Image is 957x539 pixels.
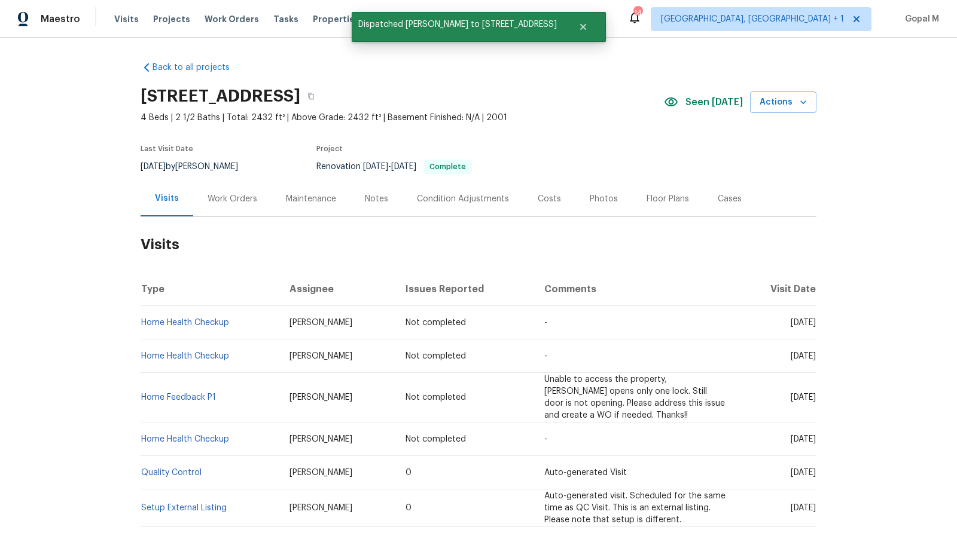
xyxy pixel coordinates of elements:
span: [PERSON_NAME] [289,435,352,443]
th: Issues Reported [396,272,534,306]
span: Unable to access the property, [PERSON_NAME] opens only one lock. Still door is not opening. Plea... [544,375,725,419]
div: Costs [538,193,561,205]
a: Quality Control [141,468,202,477]
span: [DATE] [791,435,816,443]
div: Visits [155,192,179,204]
div: Condition Adjustments [417,193,509,205]
span: 0 [406,468,412,477]
span: Actions [760,95,807,110]
a: Setup External Listing [141,504,227,512]
div: by [PERSON_NAME] [141,160,252,174]
span: Project [316,145,343,152]
button: Copy Address [300,85,322,107]
span: 0 [406,504,412,512]
span: Not completed [406,435,466,443]
span: 4 Beds | 2 1/2 Baths | Total: 2432 ft² | Above Grade: 2432 ft² | Basement Finished: N/A | 2001 [141,112,664,124]
span: [PERSON_NAME] [289,393,352,402]
span: [PERSON_NAME] [289,504,352,512]
span: Properties [313,13,359,25]
h2: [STREET_ADDRESS] [141,90,300,102]
span: Auto-generated Visit [544,468,627,477]
span: Maestro [41,13,80,25]
span: [DATE] [141,163,166,171]
div: Cases [718,193,742,205]
span: - [544,318,547,327]
span: - [363,163,416,171]
button: Close [563,15,603,39]
button: Actions [750,91,816,114]
th: Visit Date [737,272,816,306]
th: Comments [535,272,737,306]
span: Auto-generated visit. Scheduled for the same time as QC Visit. This is an external listing. Pleas... [544,492,726,524]
span: Complete [425,163,471,170]
a: Home Health Checkup [141,318,229,327]
span: Dispatched [PERSON_NAME] to [STREET_ADDRESS] [352,12,563,37]
span: [DATE] [363,163,388,171]
span: - [544,435,547,443]
th: Type [141,272,280,306]
div: Work Orders [208,193,257,205]
span: [DATE] [791,468,816,477]
span: Renovation [316,163,472,171]
span: [DATE] [791,352,816,360]
h2: Visits [141,217,816,272]
span: Gopal M [900,13,939,25]
a: Home Health Checkup [141,435,229,443]
span: Not completed [406,318,466,327]
div: Floor Plans [647,193,689,205]
div: Notes [365,193,388,205]
span: [DATE] [791,318,816,327]
a: Back to all projects [141,62,255,73]
span: Not completed [406,393,466,402]
th: Assignee [280,272,397,306]
a: Home Health Checkup [141,352,229,360]
div: Maintenance [286,193,336,205]
span: Work Orders [205,13,259,25]
span: Last Visit Date [141,145,193,152]
span: Visits [114,13,139,25]
span: Not completed [406,352,466,360]
span: Seen [DATE] [685,96,743,108]
span: Projects [153,13,190,25]
div: Photos [590,193,618,205]
span: [PERSON_NAME] [289,318,352,327]
span: [DATE] [791,504,816,512]
span: - [544,352,547,360]
span: [DATE] [391,163,416,171]
a: Home Feedback P1 [141,393,216,402]
span: [PERSON_NAME] [289,352,352,360]
span: [DATE] [791,393,816,402]
span: Tasks [273,15,298,23]
div: 14 [633,7,642,19]
span: [GEOGRAPHIC_DATA], [GEOGRAPHIC_DATA] + 1 [661,13,844,25]
span: [PERSON_NAME] [289,468,352,477]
